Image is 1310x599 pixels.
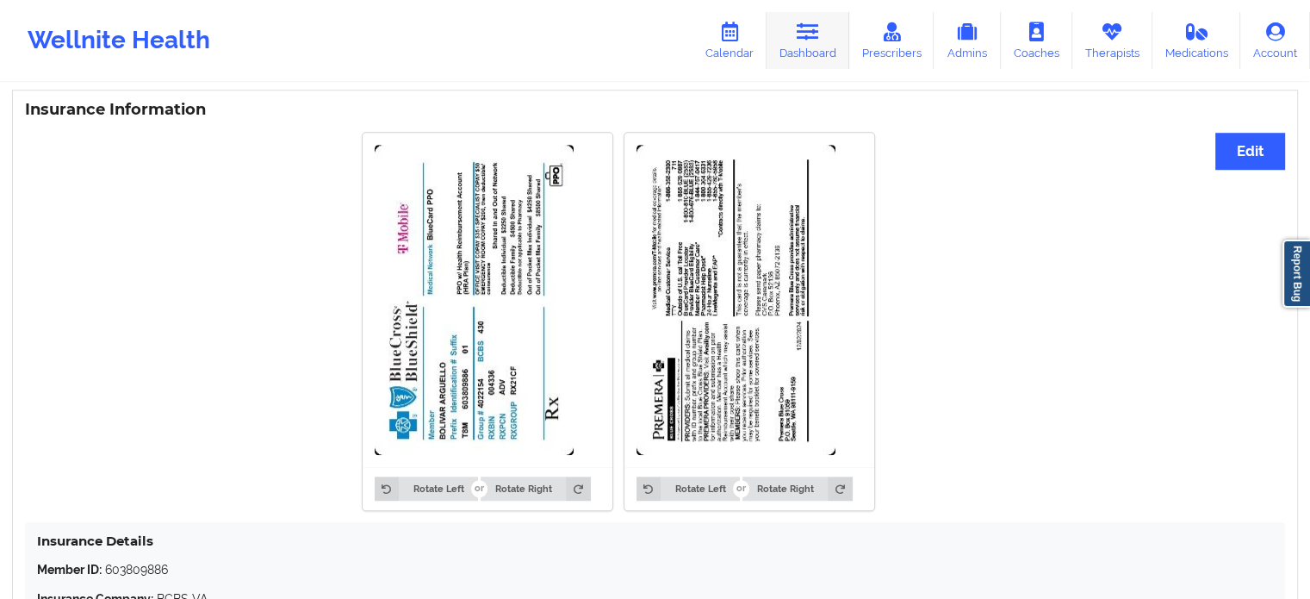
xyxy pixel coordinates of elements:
a: Coaches [1001,12,1072,69]
button: Rotate Right [742,477,852,501]
a: Therapists [1072,12,1152,69]
a: Prescribers [849,12,934,69]
a: Account [1240,12,1310,69]
h3: Insurance Information [25,100,1285,120]
img: Bolivar Arguello [636,145,835,455]
a: Medications [1152,12,1241,69]
a: Admins [934,12,1001,69]
a: Report Bug [1282,240,1310,308]
button: Rotate Left [375,477,478,501]
p: 603809886 [37,561,1273,578]
strong: Member ID: [37,563,102,577]
a: Dashboard [767,12,849,69]
button: Rotate Right [481,477,590,501]
h4: Insurance Details [37,533,1273,549]
button: Rotate Left [636,477,740,501]
a: Calendar [692,12,767,69]
button: Edit [1215,133,1285,170]
img: Bolivar Arguello [375,145,574,455]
